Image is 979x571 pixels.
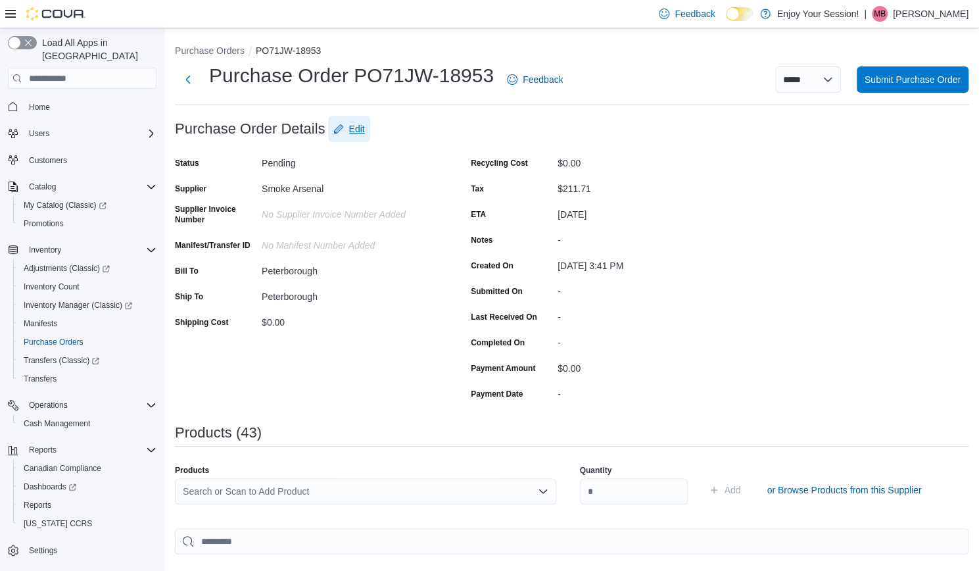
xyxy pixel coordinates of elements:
span: Customers [24,152,156,168]
a: Adjustments (Classic) [18,261,115,276]
span: Inventory Count [18,279,156,295]
a: Transfers [18,371,62,387]
button: Inventory [24,242,66,258]
button: Operations [3,396,162,414]
span: Purchase Orders [24,337,84,347]
span: Canadian Compliance [18,460,156,476]
span: Edit [349,122,365,136]
button: PO71JW-18953 [256,45,321,56]
button: Home [3,97,162,116]
span: Inventory [29,245,61,255]
a: Purchase Orders [18,334,89,350]
span: Adjustments (Classic) [24,263,110,274]
span: Inventory Manager (Classic) [24,300,132,310]
label: Tax [471,184,484,194]
div: Matty Buchan [872,6,888,22]
span: Reports [18,497,156,513]
div: Peterborough [262,261,438,276]
button: Reports [3,441,162,459]
span: Reports [24,500,51,510]
div: No Supplier Invoice Number added [262,204,438,220]
span: Transfers (Classic) [18,353,156,368]
div: [DATE] [558,204,734,220]
span: Dark Mode [726,21,727,22]
a: Canadian Compliance [18,460,107,476]
h1: Purchase Order PO71JW-18953 [209,62,494,89]
label: Quantity [580,465,612,476]
span: MB [874,6,886,22]
span: Submit Purchase Order [865,73,961,86]
span: Catalog [29,182,56,192]
a: My Catalog (Classic) [18,197,112,213]
span: Transfers [24,374,57,384]
a: Transfers (Classic) [18,353,105,368]
button: Settings [3,541,162,560]
span: Transfers [18,371,156,387]
label: Supplier Invoice Number [175,204,256,225]
label: Status [175,158,199,168]
label: Supplier [175,184,206,194]
button: Operations [24,397,73,413]
a: Inventory Manager (Classic) [13,296,162,314]
div: Peterborough [262,286,438,302]
span: Feedback [675,7,715,20]
div: $0.00 [558,153,734,168]
a: Inventory Manager (Classic) [18,297,137,313]
span: Load All Apps in [GEOGRAPHIC_DATA] [37,36,156,62]
button: Reports [13,496,162,514]
button: Submit Purchase Order [857,66,968,93]
span: Inventory Count [24,282,80,292]
span: Reports [29,445,57,455]
a: Dashboards [13,478,162,496]
h3: Products (43) [175,425,262,441]
span: Inventory [24,242,156,258]
button: Promotions [13,214,162,233]
span: Settings [29,545,57,556]
button: Next [175,66,201,93]
a: Settings [24,543,62,559]
button: Manifests [13,314,162,333]
span: Transfers (Classic) [24,355,99,366]
label: Notes [471,235,492,245]
span: Manifests [18,316,156,332]
a: Home [24,99,55,115]
span: Reports [24,442,156,458]
div: $0.00 [262,312,438,328]
span: [US_STATE] CCRS [24,518,92,529]
a: Customers [24,153,72,168]
a: [US_STATE] CCRS [18,516,97,532]
button: or Browse Products from this Supplier [761,477,926,503]
a: Feedback [654,1,720,27]
span: Washington CCRS [18,516,156,532]
div: $0.00 [558,358,734,374]
div: Smoke Arsenal [262,178,438,194]
button: [US_STATE] CCRS [13,514,162,533]
label: Shipping Cost [175,317,228,328]
button: Customers [3,151,162,170]
img: Cova [26,7,85,20]
label: Submitted On [471,286,523,297]
span: Inventory Manager (Classic) [18,297,156,313]
label: Payment Amount [471,363,535,374]
label: Last Received On [471,312,537,322]
a: Transfers (Classic) [13,351,162,370]
label: Completed On [471,337,525,348]
label: Recycling Cost [471,158,528,168]
span: Home [24,98,156,114]
label: Payment Date [471,389,523,399]
button: Reports [24,442,62,458]
button: Open list of options [538,486,548,497]
span: Users [29,128,49,139]
span: Home [29,102,50,112]
label: Manifest/Transfer ID [175,240,251,251]
a: Inventory Count [18,279,85,295]
button: Edit [328,116,370,142]
div: $211.71 [558,178,734,194]
a: Promotions [18,216,69,232]
span: Manifests [24,318,57,329]
button: Catalog [3,178,162,196]
div: - [558,230,734,245]
span: Operations [29,400,68,410]
span: Catalog [24,179,156,195]
button: Purchase Orders [175,45,245,56]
